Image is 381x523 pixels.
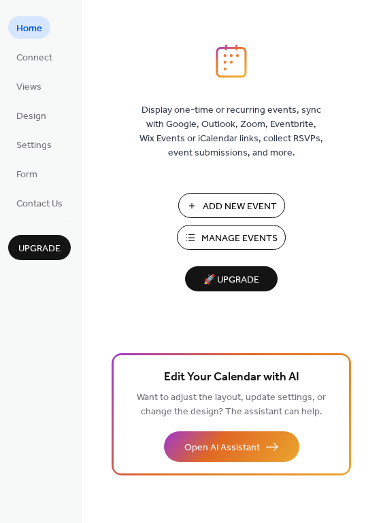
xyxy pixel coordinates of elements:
[8,162,46,185] a: Form
[8,16,50,39] a: Home
[16,80,42,94] span: Views
[201,232,278,246] span: Manage Events
[8,104,54,126] a: Design
[178,193,285,218] button: Add New Event
[203,200,277,214] span: Add New Event
[16,139,52,153] span: Settings
[216,44,247,78] img: logo_icon.svg
[8,192,71,214] a: Contact Us
[16,168,37,182] span: Form
[18,242,61,256] span: Upgrade
[137,389,326,421] span: Want to adjust the layout, update settings, or change the design? The assistant can help.
[8,235,71,260] button: Upgrade
[177,225,286,250] button: Manage Events
[193,271,269,289] span: 🚀 Upgrade
[16,197,63,211] span: Contact Us
[139,103,323,160] span: Display one-time or recurring events, sync with Google, Outlook, Zoom, Eventbrite, Wix Events or ...
[16,22,42,36] span: Home
[185,266,278,291] button: 🚀 Upgrade
[164,431,299,462] button: Open AI Assistant
[184,441,260,455] span: Open AI Assistant
[8,46,61,68] a: Connect
[8,75,50,97] a: Views
[164,368,299,387] span: Edit Your Calendar with AI
[16,109,46,124] span: Design
[8,133,60,156] a: Settings
[16,51,52,65] span: Connect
